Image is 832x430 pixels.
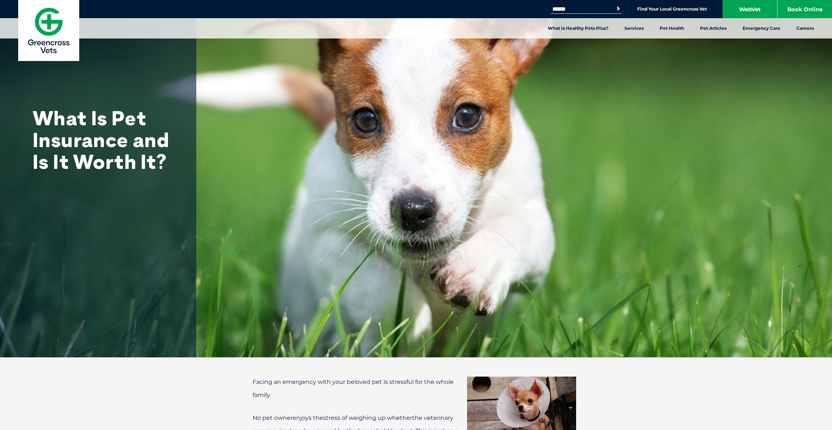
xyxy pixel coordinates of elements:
a: Find Your Local Greencross Vet [637,6,707,12]
a: What is Healthy Pets Plus? [540,18,616,38]
span: N [253,414,257,421]
a: Careers [788,18,822,38]
span: stress of weighing up whether [323,414,412,421]
a: Emergency Care [735,18,788,38]
a: Pet Health [652,18,692,38]
span: enjoys the [293,414,323,421]
span: o pet owner [257,414,293,421]
a: Pet Articles [692,18,735,38]
button: Search [615,5,622,12]
h1: What Is Pet Insurance and Is It Worth It? [33,107,178,173]
a: Services [616,18,652,38]
span: Facing an emergency with your beloved pet is stressful for the whole family. [253,378,454,398]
